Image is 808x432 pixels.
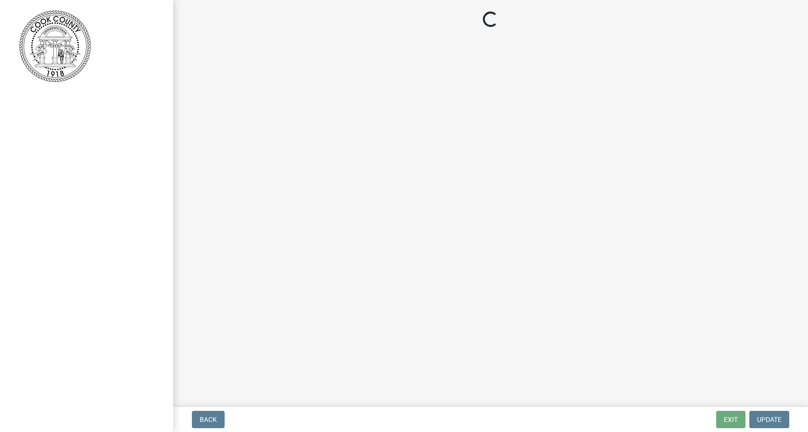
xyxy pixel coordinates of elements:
img: Cook County, Georgia [19,10,91,82]
span: Back [200,416,217,423]
button: Back [192,411,225,428]
button: Exit [716,411,745,428]
button: Update [749,411,789,428]
span: Update [757,416,782,423]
